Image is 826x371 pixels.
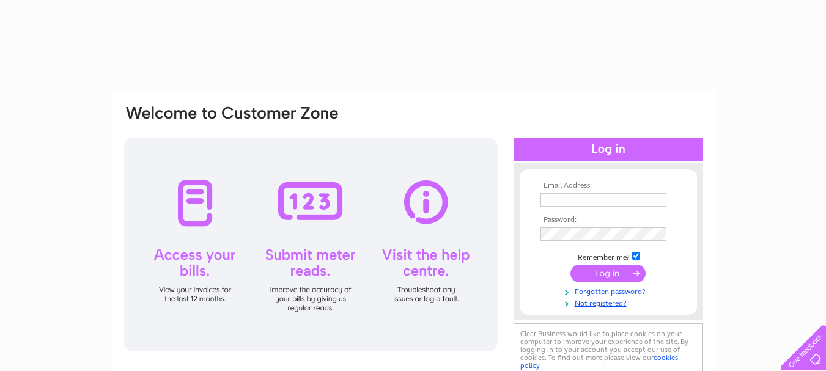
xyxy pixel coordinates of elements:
[537,216,679,224] th: Password:
[540,296,679,308] a: Not registered?
[537,250,679,262] td: Remember me?
[540,285,679,296] a: Forgotten password?
[537,182,679,190] th: Email Address:
[570,265,646,282] input: Submit
[520,353,678,370] a: cookies policy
